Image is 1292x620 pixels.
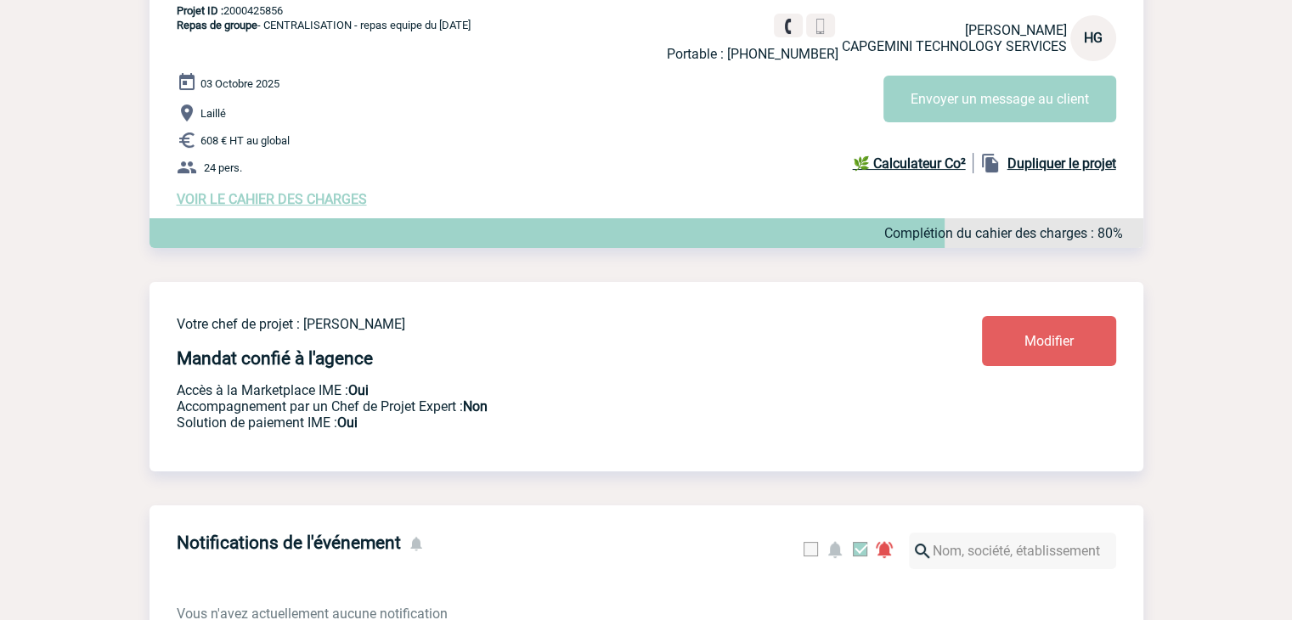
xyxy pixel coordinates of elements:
p: 2000425856 [150,4,1143,17]
b: Dupliquer le projet [1007,155,1116,172]
p: Conformité aux process achat client, Prise en charge de la facturation, Mutualisation de plusieur... [177,414,882,431]
img: fixe.png [781,19,796,34]
span: CAPGEMINI TECHNOLOGY SERVICES [842,38,1067,54]
p: Prestation payante [177,398,882,414]
b: Oui [337,414,358,431]
button: Envoyer un message au client [883,76,1116,122]
p: Accès à la Marketplace IME : [177,382,882,398]
b: 🌿 Calculateur Co² [853,155,966,172]
span: Laillé [200,107,226,120]
span: [PERSON_NAME] [965,22,1067,38]
span: 608 € HT au global [200,134,290,147]
p: Portable : [PHONE_NUMBER] [667,46,838,62]
p: Votre chef de projet : [PERSON_NAME] [177,316,882,332]
a: VOIR LE CAHIER DES CHARGES [177,191,367,207]
b: Non [463,398,488,414]
img: portable.png [813,19,828,34]
span: 24 pers. [204,161,242,174]
span: 03 Octobre 2025 [200,77,279,90]
img: file_copy-black-24dp.png [980,153,1001,173]
span: Modifier [1024,333,1074,349]
span: - CENTRALISATION - repas equipe du [DATE] [177,19,471,31]
h4: Mandat confié à l'agence [177,348,373,369]
span: HG [1084,30,1103,46]
b: Projet ID : [177,4,223,17]
span: Repas de groupe [177,19,257,31]
a: 🌿 Calculateur Co² [853,153,973,173]
b: Oui [348,382,369,398]
h4: Notifications de l'événement [177,533,401,553]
